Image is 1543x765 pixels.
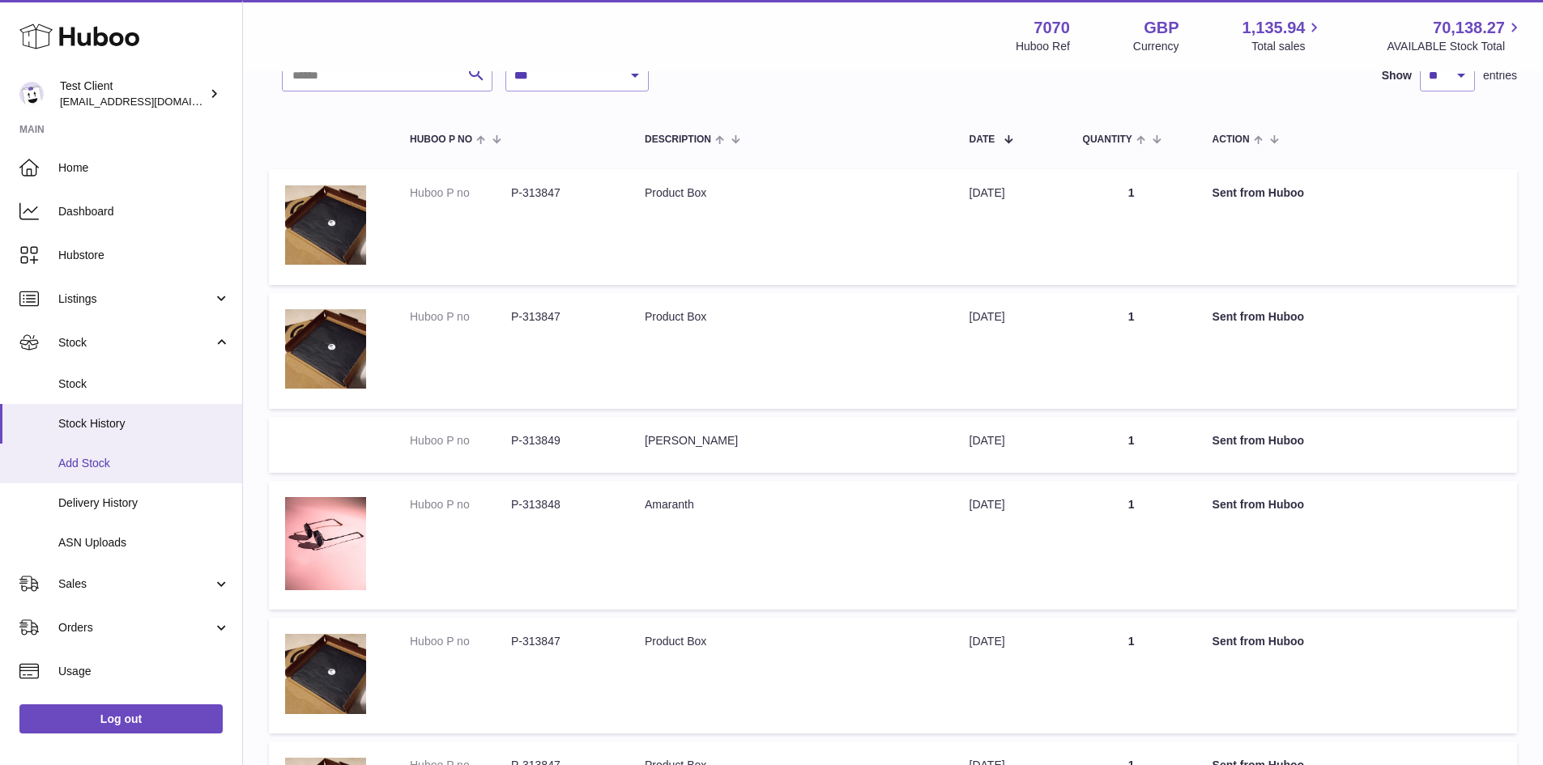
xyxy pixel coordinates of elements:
[511,634,612,649] dd: P-313847
[1483,68,1517,83] span: entries
[953,417,1067,473] td: [DATE]
[1213,498,1305,511] strong: Sent from Huboo
[1433,17,1505,39] span: 70,138.27
[629,293,953,409] td: Product Box
[953,481,1067,610] td: [DATE]
[629,618,953,733] td: Product Box
[1213,310,1305,323] strong: Sent from Huboo
[1067,169,1196,285] td: 1
[410,134,472,145] span: Huboo P no
[58,376,230,392] span: Stock
[60,95,238,108] span: [EMAIL_ADDRESS][DOMAIN_NAME]
[953,618,1067,733] td: [DATE]
[19,82,44,106] img: internalAdmin-7070@internal.huboo.com
[19,704,223,733] a: Log out
[285,309,366,389] img: 70701730305952.jpg
[58,456,230,471] span: Add Stock
[410,497,511,512] dt: Huboo P no
[629,417,953,473] td: [PERSON_NAME]
[58,335,213,351] span: Stock
[511,433,612,448] dd: P-313849
[970,134,995,145] span: Date
[58,160,230,176] span: Home
[1242,17,1306,39] span: 1,135.94
[1067,618,1196,733] td: 1
[645,134,711,145] span: Description
[58,416,230,431] span: Stock History
[953,169,1067,285] td: [DATE]
[58,248,230,263] span: Hubstore
[1213,635,1305,648] strong: Sent from Huboo
[58,535,230,550] span: ASN Uploads
[58,620,213,635] span: Orders
[1213,134,1250,145] span: Action
[285,634,366,713] img: 70701730305952.jpg
[58,495,230,511] span: Delivery History
[1251,39,1323,54] span: Total sales
[1382,68,1412,83] label: Show
[953,293,1067,409] td: [DATE]
[1067,293,1196,409] td: 1
[629,481,953,610] td: Amaranth
[1242,17,1324,54] a: 1,135.94 Total sales
[1016,39,1070,54] div: Huboo Ref
[511,185,612,201] dd: P-313847
[511,309,612,325] dd: P-313847
[410,634,511,649] dt: Huboo P no
[58,291,213,307] span: Listings
[1213,186,1305,199] strong: Sent from Huboo
[1144,17,1179,39] strong: GBP
[1213,434,1305,447] strong: Sent from Huboo
[511,497,612,512] dd: P-313848
[285,185,366,265] img: 70701730305952.jpg
[1387,17,1524,54] a: 70,138.27 AVAILABLE Stock Total
[1387,39,1524,54] span: AVAILABLE Stock Total
[410,309,511,325] dt: Huboo P no
[58,576,213,592] span: Sales
[1083,134,1132,145] span: Quantity
[410,433,511,448] dt: Huboo P no
[60,79,206,109] div: Test Client
[285,497,366,589] img: 70701729587645.jpg
[1133,39,1179,54] div: Currency
[410,185,511,201] dt: Huboo P no
[58,204,230,219] span: Dashboard
[629,169,953,285] td: Product Box
[1067,417,1196,473] td: 1
[1067,481,1196,610] td: 1
[1034,17,1070,39] strong: 7070
[58,664,230,679] span: Usage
